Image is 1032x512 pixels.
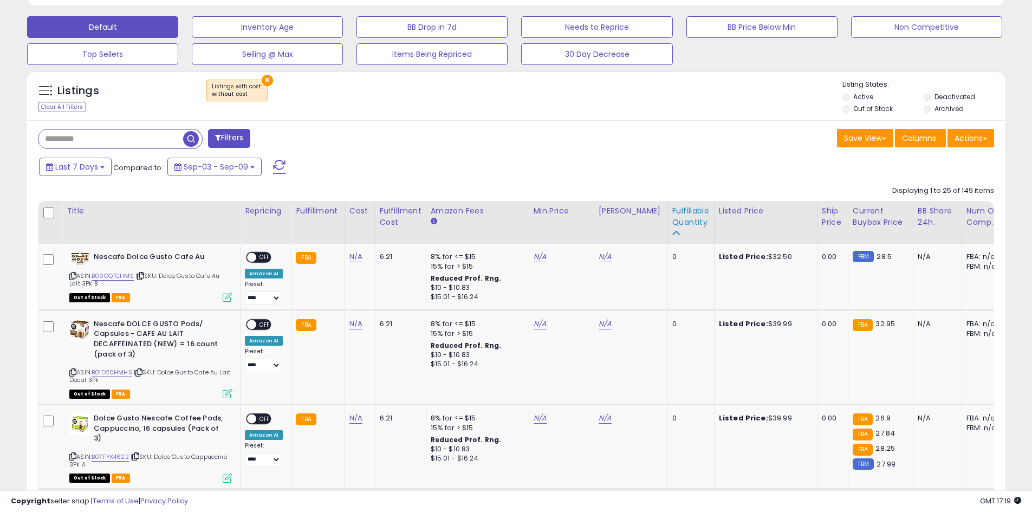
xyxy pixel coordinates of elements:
[875,443,895,453] span: 28.25
[672,319,706,329] div: 0
[534,205,589,217] div: Min Price
[140,496,188,506] a: Privacy Policy
[599,205,663,217] div: [PERSON_NAME]
[69,293,110,302] span: All listings that are currently out of stock and unavailable for purchase on Amazon
[672,413,706,423] div: 0
[875,428,895,438] span: 27.84
[672,252,706,262] div: 0
[245,348,283,372] div: Preset:
[69,474,110,483] span: All listings that are currently out of stock and unavailable for purchase on Amazon
[69,452,227,469] span: | SKU: Dolce Gusto Cappuccino 3Pk A
[27,16,178,38] button: Default
[262,75,273,86] button: ×
[349,251,362,262] a: N/A
[842,80,1005,90] p: Listing States:
[380,252,418,262] div: 6.21
[853,444,873,456] small: FBA
[918,319,953,329] div: N/A
[212,90,262,98] div: without cost
[113,163,163,173] span: Compared to:
[431,262,521,271] div: 15% for > $15
[719,319,768,329] b: Listed Price:
[112,474,130,483] span: FBA
[431,293,521,302] div: $15.01 - $16.24
[356,16,508,38] button: BB Drop in 7d
[431,454,521,463] div: $15.01 - $16.24
[431,274,502,283] b: Reduced Prof. Rng.
[966,252,1002,262] div: FBA: n/a
[895,129,946,147] button: Columns
[719,413,809,423] div: $39.99
[918,252,953,262] div: N/A
[966,423,1002,433] div: FBM: n/a
[599,413,612,424] a: N/A
[853,251,874,262] small: FBM
[256,414,274,424] span: OFF
[69,413,232,482] div: ASIN:
[719,252,809,262] div: $32.50
[212,82,262,99] span: Listings with cost :
[853,429,873,440] small: FBA
[431,329,521,339] div: 15% for > $15
[245,442,283,466] div: Preset:
[380,205,421,228] div: Fulfillment Cost
[934,92,975,101] label: Deactivated
[112,390,130,399] span: FBA
[966,262,1002,271] div: FBM: n/a
[92,368,132,377] a: B01D20HMHS
[875,319,895,329] span: 32.95
[93,496,139,506] a: Terms of Use
[245,430,283,440] div: Amazon AI
[431,445,521,454] div: $10 - $10.83
[167,158,262,176] button: Sep-03 - Sep-09
[431,341,502,350] b: Reduced Prof. Rng.
[112,293,130,302] span: FBA
[719,251,768,262] b: Listed Price:
[245,281,283,305] div: Preset:
[686,16,838,38] button: BB Price Below Min
[192,16,343,38] button: Inventory Age
[69,413,91,435] img: 51SbOuFiJSL._SL40_.jpg
[837,129,893,147] button: Save View
[192,43,343,65] button: Selling @ Max
[67,205,236,217] div: Title
[245,269,283,278] div: Amazon AI
[380,413,418,423] div: 6.21
[39,158,112,176] button: Last 7 Days
[11,496,188,507] div: seller snap | |
[980,496,1021,506] span: 2025-09-17 17:19 GMT
[69,319,91,341] img: 41F4IeHAh7L._SL40_.jpg
[853,92,873,101] label: Active
[853,319,873,331] small: FBA
[902,133,936,144] span: Columns
[534,319,547,329] a: N/A
[431,217,437,226] small: Amazon Fees.
[822,252,840,262] div: 0.00
[719,319,809,329] div: $39.99
[534,251,547,262] a: N/A
[431,319,521,329] div: 8% for <= $15
[431,435,502,444] b: Reduced Prof. Rng.
[877,459,895,469] span: 27.99
[38,102,86,112] div: Clear All Filters
[719,205,813,217] div: Listed Price
[69,252,91,265] img: 41puZsMSVaL._SL40_.jpg
[822,319,840,329] div: 0.00
[69,319,232,397] div: ASIN:
[853,458,874,470] small: FBM
[934,104,964,113] label: Archived
[918,413,953,423] div: N/A
[599,319,612,329] a: N/A
[966,319,1002,329] div: FBA: n/a
[256,320,274,329] span: OFF
[69,252,232,301] div: ASIN:
[853,205,908,228] div: Current Buybox Price
[918,205,957,228] div: BB Share 24h.
[380,319,418,329] div: 6.21
[947,129,994,147] button: Actions
[94,319,225,362] b: Nescafe DOLCE GUSTO Pods/ Capsules - CAFE AU LAIT DECAFFEINATED (NEW) = 16 count (pack of 3)
[431,413,521,423] div: 8% for <= $15
[851,16,1002,38] button: Non Competitive
[69,271,219,288] span: | SKU: Dolce Gusto Cafe Au Lait 3Pk B
[296,413,316,425] small: FBA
